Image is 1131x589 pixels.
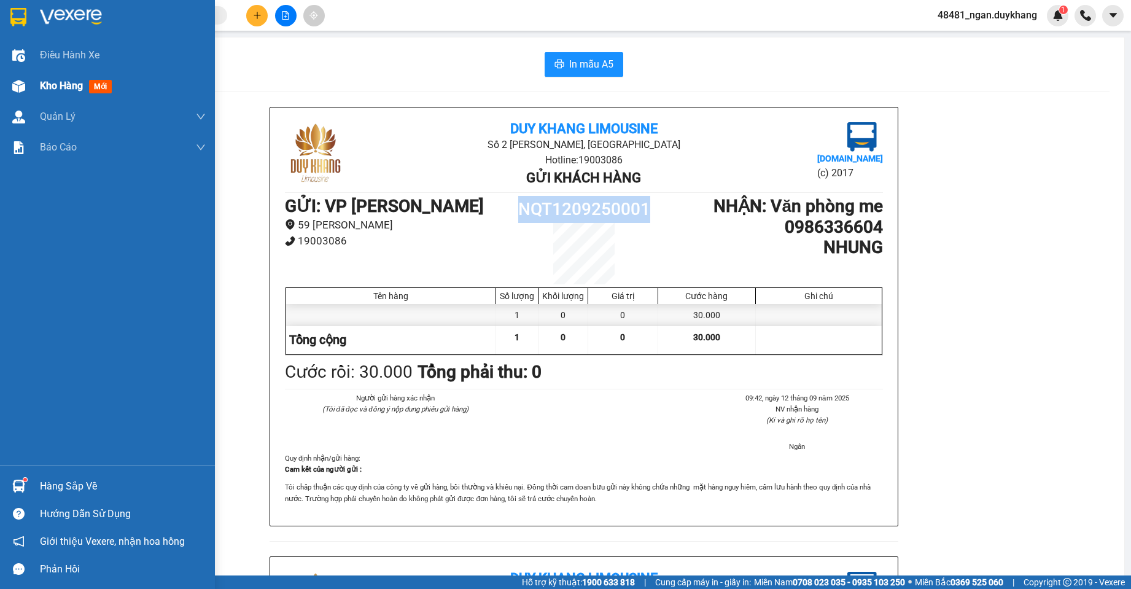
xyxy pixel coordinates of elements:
b: GỬI : VP [PERSON_NAME] [285,196,484,216]
span: 1 [515,332,519,342]
span: | [644,575,646,589]
li: Số 2 [PERSON_NAME], [GEOGRAPHIC_DATA] [384,137,783,152]
strong: 0369 525 060 [950,577,1003,587]
span: down [196,112,206,122]
strong: 1900 633 818 [582,577,635,587]
li: 19003086 [285,233,509,249]
button: aim [303,5,325,26]
div: Khối lượng [542,291,585,301]
div: Hàng sắp về [40,477,206,496]
span: 1 [1061,6,1065,14]
strong: Cam kết của người gửi : [285,465,362,474]
span: Báo cáo [40,139,77,155]
b: GỬI : VP [PERSON_NAME] [15,89,133,150]
b: Gửi khách hàng [526,170,641,185]
div: Tên hàng [289,291,492,301]
span: phone [285,236,295,246]
p: Tôi chấp thuận các quy định của công ty về gửi hàng, bồi thường và khiếu nại. Đồng thời cam đoan ... [285,482,883,504]
b: Duy Khang Limousine [99,14,247,29]
li: 09:42, ngày 12 tháng 09 năm 2025 [712,392,883,404]
li: 59 [PERSON_NAME] [285,217,509,233]
span: Tổng cộng [289,332,346,347]
div: Cước rồi : 30.000 [285,359,413,386]
span: Quản Lý [40,109,76,124]
h1: NQT1209250001 [134,89,213,116]
div: Giá trị [591,291,655,301]
span: | [1012,575,1014,589]
img: icon-new-feature [1052,10,1063,21]
b: [DOMAIN_NAME] [817,154,883,163]
h1: NHUNG [659,237,883,258]
li: Người gửi hàng xác nhận [309,392,481,404]
span: file-add [281,11,290,20]
span: Điều hành xe [40,47,99,63]
span: question-circle [13,508,25,520]
b: NHẬN : Văn phòng me [713,196,883,216]
li: (c) 2017 [817,165,883,181]
i: (Kí và ghi rõ họ tên) [766,416,828,424]
b: Tổng phải thu: 0 [418,362,542,382]
span: notification [13,536,25,547]
li: Số 2 [PERSON_NAME], [GEOGRAPHIC_DATA] [68,30,279,45]
img: logo.jpg [15,15,77,77]
button: file-add [275,5,297,26]
li: Hotline: 19003086 [384,152,783,168]
span: plus [253,11,262,20]
div: 0 [588,304,658,326]
span: In mẫu A5 [569,57,613,72]
i: (Tôi đã đọc và đồng ý nộp dung phiếu gửi hàng) [322,405,468,413]
span: environment [285,219,295,230]
span: 0 [620,332,625,342]
li: Ngân [712,441,883,452]
span: Cung cấp máy in - giấy in: [655,575,751,589]
span: 30.000 [693,332,720,342]
h1: 0986336604 [659,217,883,238]
div: 1 [496,304,539,326]
button: caret-down [1102,5,1124,26]
span: Kho hàng [40,80,83,92]
span: ⚪️ [908,580,912,585]
b: Duy Khang Limousine [510,571,658,586]
div: Hướng dẫn sử dụng [40,505,206,523]
sup: 1 [1059,6,1068,14]
span: copyright [1063,578,1071,587]
span: Miền Nam [754,575,905,589]
img: warehouse-icon [12,80,25,93]
span: Miền Bắc [915,575,1003,589]
span: caret-down [1108,10,1119,21]
b: Duy Khang Limousine [510,121,658,136]
span: printer [554,59,564,71]
span: mới [89,80,112,93]
span: Hỗ trợ kỹ thuật: [522,575,635,589]
button: plus [246,5,268,26]
span: aim [309,11,318,20]
sup: 1 [23,478,27,482]
img: warehouse-icon [12,480,25,493]
span: Giới thiệu Vexere, nhận hoa hồng [40,534,185,549]
button: printerIn mẫu A5 [545,52,623,77]
img: warehouse-icon [12,49,25,62]
img: logo.jpg [847,122,877,152]
h1: NQT1209250001 [509,196,659,223]
b: Gửi khách hàng [115,63,230,79]
div: Quy định nhận/gửi hàng : [285,453,883,504]
span: down [196,142,206,152]
div: 0 [539,304,588,326]
img: logo-vxr [10,8,26,26]
li: NV nhận hàng [712,404,883,415]
span: message [13,563,25,575]
div: Ghi chú [759,291,879,301]
span: 0 [561,332,565,342]
div: Số lượng [499,291,535,301]
div: 30.000 [658,304,756,326]
div: Cước hàng [661,291,752,301]
strong: 0708 023 035 - 0935 103 250 [793,577,905,587]
span: 48481_ngan.duykhang [928,7,1047,23]
img: solution-icon [12,141,25,154]
img: logo.jpg [285,122,346,184]
div: Phản hồi [40,560,206,579]
img: phone-icon [1080,10,1091,21]
img: warehouse-icon [12,111,25,123]
li: Hotline: 19003086 [68,45,279,61]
